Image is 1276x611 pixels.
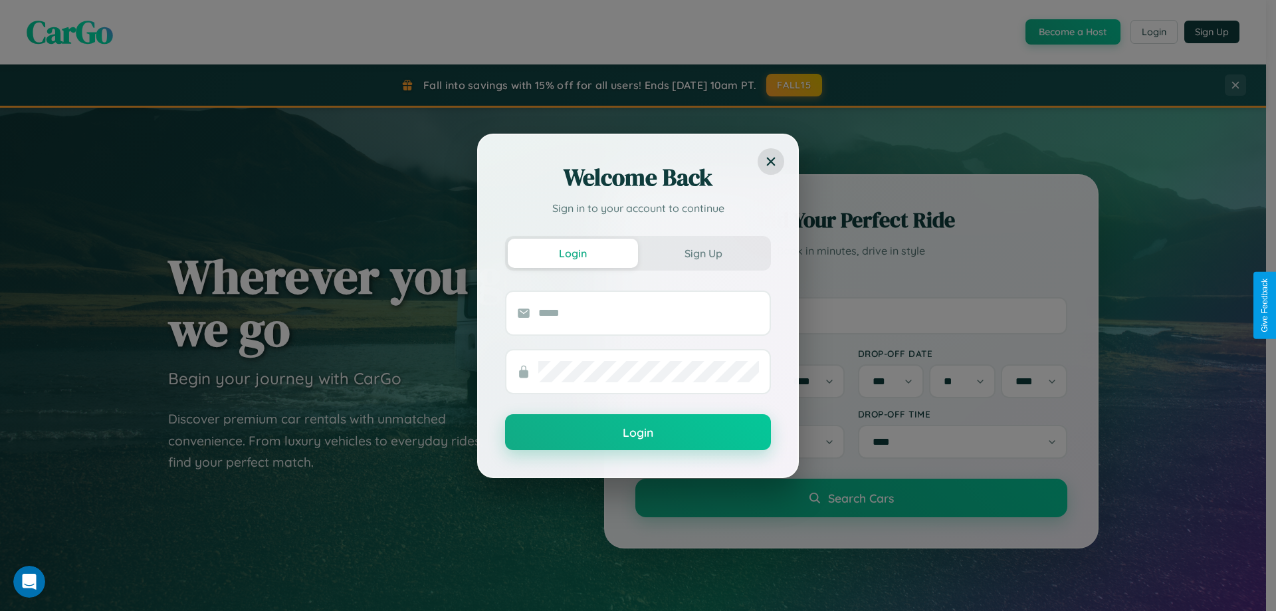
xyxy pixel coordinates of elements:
[505,414,771,450] button: Login
[638,239,768,268] button: Sign Up
[508,239,638,268] button: Login
[505,162,771,193] h2: Welcome Back
[505,200,771,216] p: Sign in to your account to continue
[13,566,45,598] iframe: Intercom live chat
[1260,279,1269,332] div: Give Feedback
